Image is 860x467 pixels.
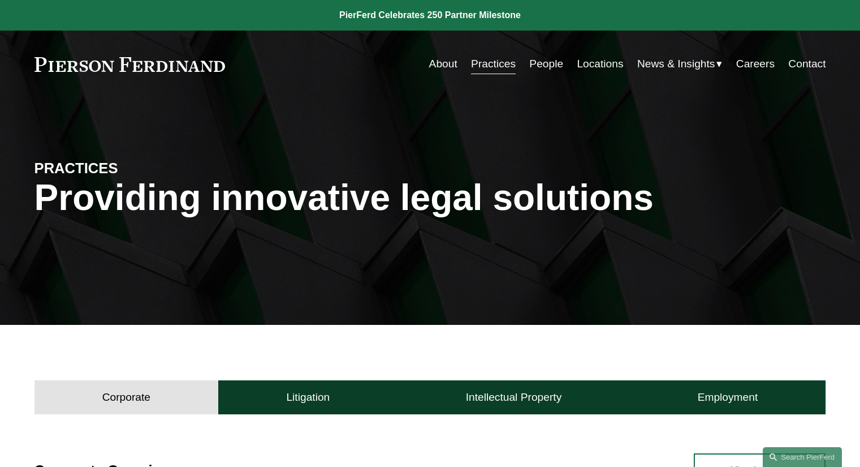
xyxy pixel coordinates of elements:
span: News & Insights [637,54,715,74]
h4: Employment [698,391,758,404]
a: Search this site [763,447,842,467]
a: Practices [471,53,516,75]
a: folder dropdown [637,53,723,75]
h4: PRACTICES [34,159,232,177]
a: Contact [788,53,826,75]
h4: Intellectual Property [466,391,562,404]
a: About [429,53,457,75]
h4: Litigation [286,391,330,404]
a: People [529,53,563,75]
a: Careers [736,53,775,75]
a: Locations [577,53,623,75]
h4: Corporate [102,391,150,404]
h1: Providing innovative legal solutions [34,177,826,218]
